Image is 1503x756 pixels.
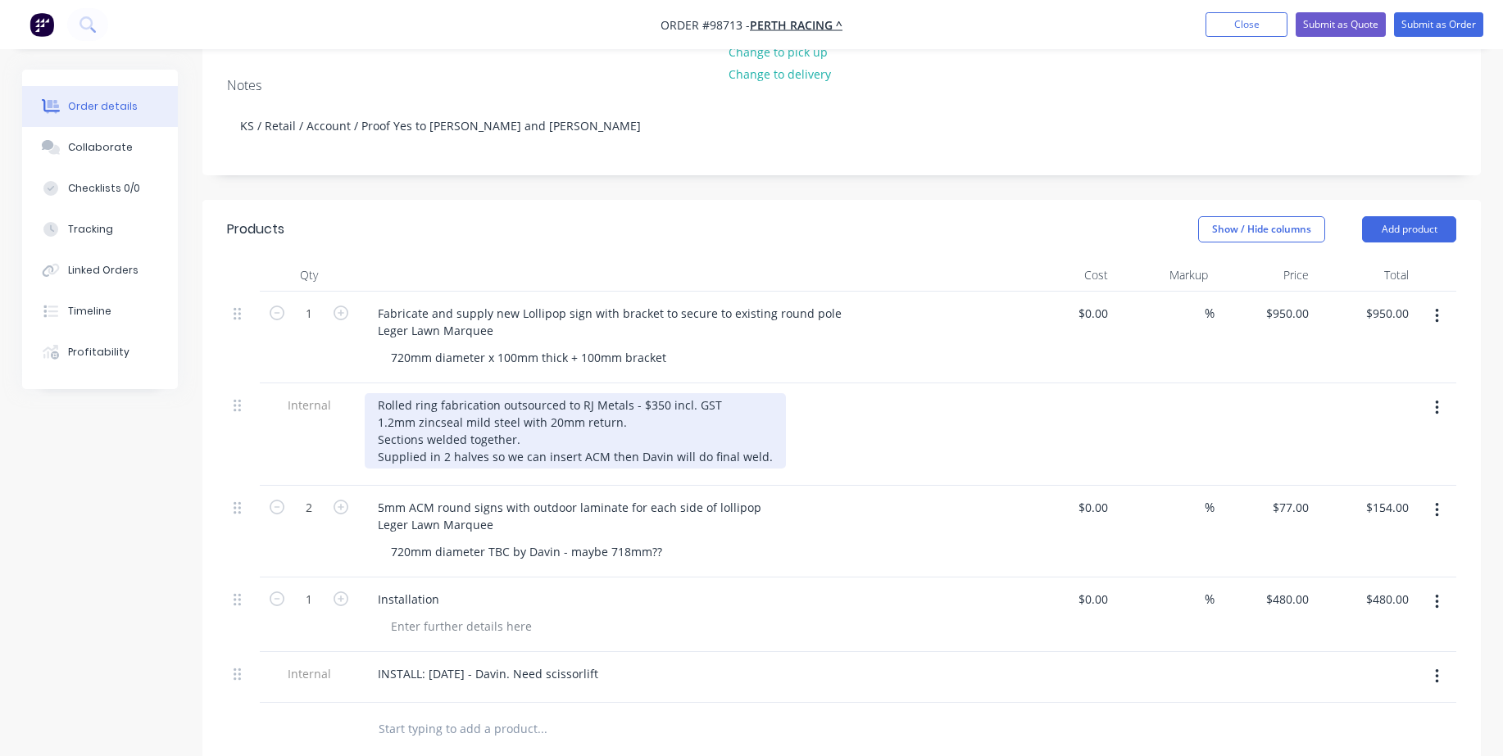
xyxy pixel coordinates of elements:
a: Perth Racing ^ [750,17,842,33]
div: 720mm diameter x 100mm thick + 100mm bracket [378,346,679,369]
span: % [1205,590,1215,609]
div: Rolled ring fabrication outsourced to RJ Metals - $350 incl. GST 1.2mm zincseal mild steel with 2... [365,393,786,469]
div: Checklists 0/0 [68,181,140,196]
img: Factory [30,12,54,37]
span: % [1205,498,1215,517]
div: Notes [227,78,1456,93]
button: Change to pick up [720,40,837,62]
span: Internal [266,665,352,682]
div: Collaborate [68,140,133,155]
button: Close [1206,12,1287,37]
button: Submit as Order [1394,12,1483,37]
button: Collaborate [22,127,178,168]
span: % [1205,304,1215,323]
div: Qty [260,259,358,292]
button: Timeline [22,291,178,332]
button: Add product [1362,216,1456,242]
div: Cost [1014,259,1115,292]
span: Internal [266,396,352,414]
div: Timeline [68,304,111,319]
button: Order details [22,86,178,127]
button: Show / Hide columns [1198,216,1325,242]
button: Change to delivery [720,63,840,85]
div: KS / Retail / Account / Proof Yes to [PERSON_NAME] and [PERSON_NAME] [227,101,1456,151]
div: Markup [1115,259,1215,292]
div: Tracking [68,222,113,237]
span: Order #98713 - [661,17,750,33]
div: 5mm ACM round signs with outdoor laminate for each side of lollipop Leger Lawn Marquee [365,496,774,536]
div: Price [1215,259,1315,292]
div: Profitability [68,345,129,360]
div: Linked Orders [68,263,138,278]
button: Checklists 0/0 [22,168,178,209]
div: INSTALL: [DATE] - Davin. Need scissorlift [365,662,611,686]
div: 720mm diameter TBC by Davin - maybe 718mm?? [378,540,675,564]
input: Start typing to add a product... [378,713,706,745]
button: Profitability [22,332,178,373]
div: Products [227,220,284,239]
button: Submit as Quote [1296,12,1386,37]
div: Order details [68,99,138,114]
div: Total [1315,259,1416,292]
button: Linked Orders [22,250,178,291]
div: Installation [365,587,452,611]
div: Fabricate and supply new Lollipop sign with bracket to secure to existing round pole Leger Lawn M... [365,301,855,342]
button: Tracking [22,209,178,250]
